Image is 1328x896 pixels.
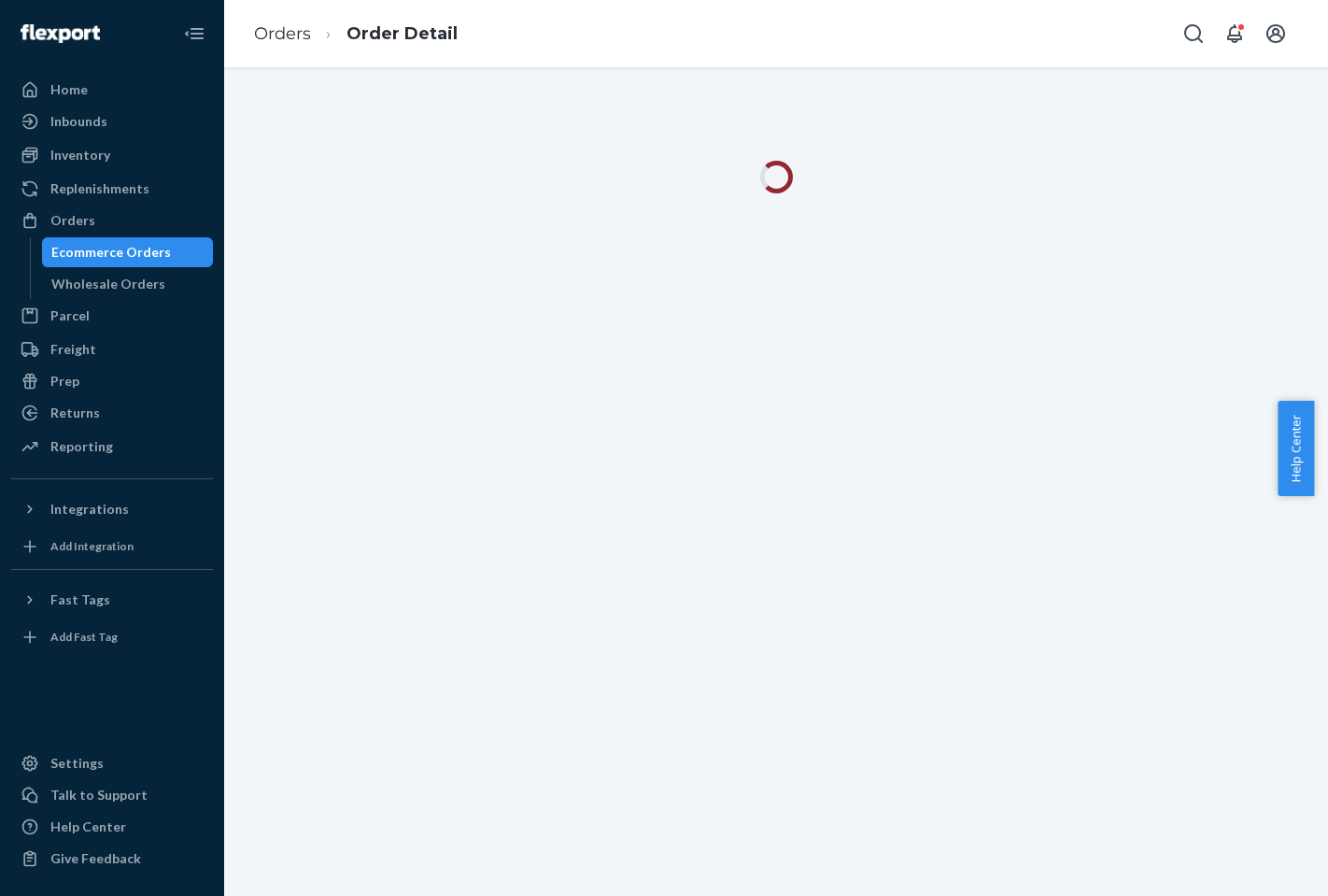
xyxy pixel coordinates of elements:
[50,818,126,836] div: Help Center
[11,398,213,428] a: Returns
[1216,15,1253,52] button: Open notifications
[239,7,473,62] ol: breadcrumbs
[50,754,104,773] div: Settings
[254,23,311,44] a: Orders
[1175,15,1212,52] button: Open Search Box
[11,844,213,874] button: Give Feedback
[11,585,213,615] button: Fast Tags
[11,812,213,842] a: Help Center
[51,275,165,293] div: Wholesale Orders
[11,532,213,562] a: Add Integration
[176,15,213,52] button: Close Navigation
[50,372,79,391] div: Prep
[11,494,213,524] button: Integrations
[50,306,90,325] div: Parcel
[50,437,113,456] div: Reporting
[50,179,149,198] div: Replenishments
[42,237,214,267] a: Ecommerce Orders
[50,340,96,359] div: Freight
[50,786,148,804] div: Talk to Support
[11,107,213,136] a: Inbounds
[50,500,129,519] div: Integrations
[50,211,95,230] div: Orders
[1278,401,1314,496] button: Help Center
[346,23,458,44] a: Order Detail
[11,301,213,331] a: Parcel
[51,243,171,262] div: Ecommerce Orders
[11,366,213,396] a: Prep
[11,622,213,652] a: Add Fast Tag
[11,780,213,810] a: Talk to Support
[50,849,141,868] div: Give Feedback
[50,80,88,99] div: Home
[50,629,118,645] div: Add Fast Tag
[11,75,213,105] a: Home
[11,334,213,364] a: Freight
[50,590,110,609] div: Fast Tags
[11,206,213,235] a: Orders
[1257,15,1294,52] button: Open account menu
[50,112,107,131] div: Inbounds
[50,404,100,422] div: Returns
[21,24,100,43] img: Flexport logo
[50,146,110,164] div: Inventory
[11,140,213,170] a: Inventory
[11,174,213,204] a: Replenishments
[11,432,213,462] a: Reporting
[50,538,134,554] div: Add Integration
[11,748,213,778] a: Settings
[42,269,214,299] a: Wholesale Orders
